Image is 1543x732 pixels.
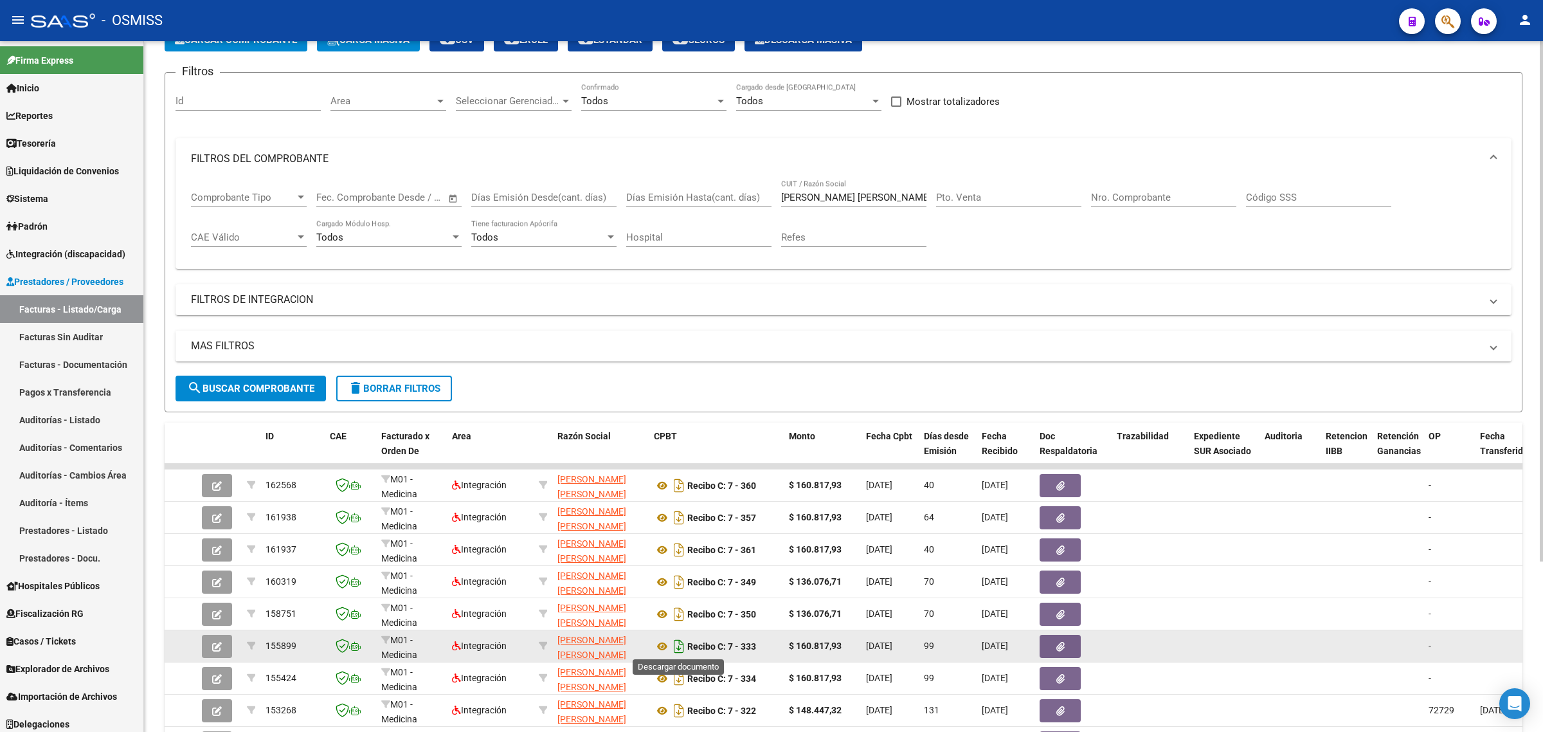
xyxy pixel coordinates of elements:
span: Estandar [578,34,642,46]
span: [PERSON_NAME] [PERSON_NAME] [557,667,626,692]
div: 27299264594 [557,536,644,563]
strong: $ 160.817,93 [789,641,842,651]
span: [DATE] [866,544,892,554]
span: ID [266,431,274,441]
mat-panel-title: FILTROS DEL COMPROBANTE [191,152,1481,166]
span: EXCEL [504,34,548,46]
div: 27299264594 [557,472,644,499]
mat-expansion-panel-header: MAS FILTROS [176,331,1511,361]
span: Fecha Recibido [982,431,1018,456]
span: [PERSON_NAME] [PERSON_NAME] [557,474,626,499]
span: Fiscalización RG [6,607,84,621]
span: [DATE] [866,705,892,715]
span: [DATE] [982,641,1008,651]
span: [PERSON_NAME] [PERSON_NAME] [557,506,626,531]
span: 161937 [266,544,296,554]
span: Liquidación de Convenios [6,164,119,178]
strong: $ 136.076,71 [789,608,842,619]
span: Casos / Tickets [6,634,76,648]
datatable-header-cell: OP [1423,423,1475,479]
span: Integración [452,544,507,554]
span: Explorador de Archivos [6,662,109,676]
span: [PERSON_NAME] [PERSON_NAME] [557,538,626,563]
span: 162568 [266,480,296,490]
datatable-header-cell: Trazabilidad [1112,423,1189,479]
strong: Recibo C: 7 - 361 [687,545,756,555]
strong: Recibo C: 7 - 333 [687,641,756,652]
strong: $ 148.447,32 [789,705,842,715]
mat-icon: search [187,380,203,396]
span: Fecha Cpbt [866,431,912,441]
i: Descargar documento [671,700,687,721]
span: - [1429,608,1431,619]
div: 27299264594 [557,697,644,724]
datatable-header-cell: CPBT [649,423,784,479]
span: Sistema [6,192,48,206]
datatable-header-cell: Monto [784,423,861,479]
span: [PERSON_NAME] [PERSON_NAME] [557,571,626,596]
span: Importación de Archivos [6,690,117,704]
i: Descargar documento [671,668,687,689]
input: Fecha fin [380,192,442,203]
datatable-header-cell: ID [260,423,325,479]
span: Firma Express [6,53,73,68]
datatable-header-cell: Facturado x Orden De [376,423,447,479]
span: Retención Ganancias [1377,431,1421,456]
datatable-header-cell: CAE [325,423,376,479]
mat-icon: menu [10,12,26,28]
input: Fecha inicio [316,192,368,203]
strong: Recibo C: 7 - 357 [687,513,756,523]
mat-icon: person [1517,12,1533,28]
span: CAE Válido [191,232,295,243]
span: CPBT [654,431,677,441]
span: 161938 [266,512,296,522]
span: 131 [924,705,939,715]
span: Integración [452,576,507,587]
span: - [1429,480,1431,490]
span: Comprobante Tipo [191,192,295,203]
mat-expansion-panel-header: FILTROS DE INTEGRACION [176,284,1511,315]
span: Prestadores / Proveedores [6,275,123,289]
span: 158751 [266,608,296,619]
span: - [1429,576,1431,587]
span: Todos [736,95,763,107]
span: Padrón [6,219,48,233]
span: Todos [316,232,343,243]
datatable-header-cell: Expediente SUR Asociado [1189,423,1259,479]
span: - [1429,641,1431,651]
datatable-header-cell: Auditoria [1259,423,1321,479]
mat-panel-title: FILTROS DE INTEGRACION [191,293,1481,307]
span: Mostrar totalizadores [907,94,1000,109]
span: M01 - Medicina Esencial [381,474,417,514]
strong: Recibo C: 7 - 349 [687,577,756,587]
span: [PERSON_NAME] [PERSON_NAME] [557,699,626,724]
span: 99 [924,641,934,651]
datatable-header-cell: Retención Ganancias [1372,423,1423,479]
span: 72729 [1429,705,1454,715]
span: [DATE] [866,673,892,683]
span: [DATE] [866,512,892,522]
span: Gecros [672,34,725,46]
span: 70 [924,608,934,619]
span: [DATE] [982,576,1008,587]
mat-expansion-panel-header: FILTROS DEL COMPROBANTE [176,138,1511,179]
strong: $ 160.817,93 [789,544,842,554]
span: [DATE] [1480,705,1506,715]
span: Integración [452,641,507,651]
strong: Recibo C: 7 - 360 [687,480,756,491]
span: M01 - Medicina Esencial [381,635,417,675]
i: Descargar documento [671,540,687,560]
span: Tesorería [6,136,56,151]
span: Auditoria [1265,431,1303,441]
span: - [1429,544,1431,554]
span: M01 - Medicina Esencial [381,538,417,578]
span: [DATE] [982,512,1008,522]
span: Hospitales Públicos [6,579,100,593]
span: 40 [924,480,934,490]
datatable-header-cell: Area [447,423,534,479]
span: Integración [452,512,507,522]
i: Descargar documento [671,475,687,496]
span: M01 - Medicina Esencial [381,506,417,546]
span: 155424 [266,673,296,683]
span: CAE [330,431,347,441]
